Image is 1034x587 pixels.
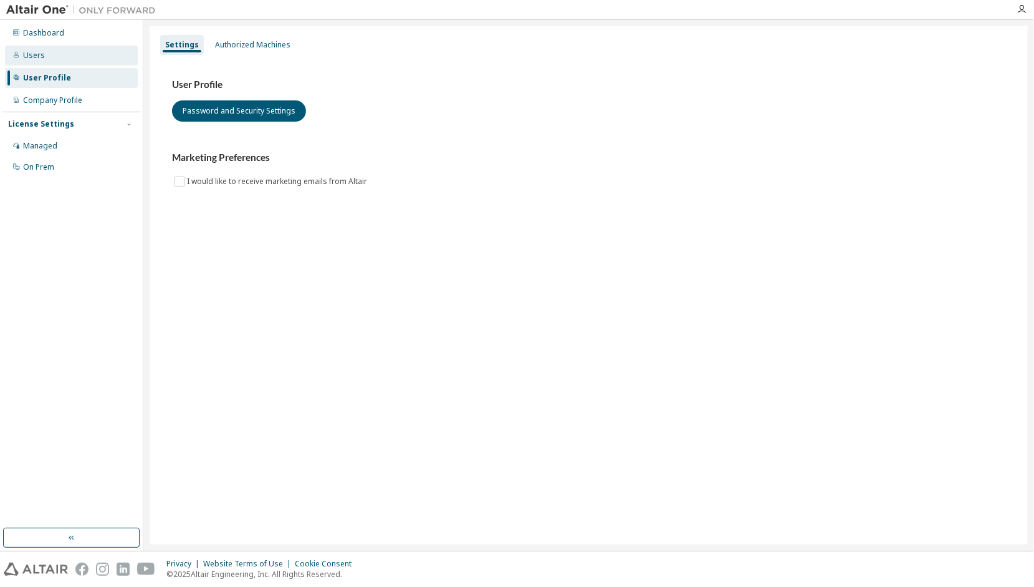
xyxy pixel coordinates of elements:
[165,40,199,50] div: Settings
[172,152,1005,164] h3: Marketing Preferences
[23,141,57,151] div: Managed
[295,559,359,569] div: Cookie Consent
[172,79,1005,91] h3: User Profile
[203,559,295,569] div: Website Terms of Use
[137,563,155,576] img: youtube.svg
[8,119,74,129] div: License Settings
[187,174,370,189] label: I would like to receive marketing emails from Altair
[96,563,109,576] img: instagram.svg
[23,73,71,83] div: User Profile
[172,100,306,122] button: Password and Security Settings
[166,569,359,580] p: © 2025 Altair Engineering, Inc. All Rights Reserved.
[23,51,45,61] div: Users
[23,95,82,105] div: Company Profile
[4,563,68,576] img: altair_logo.svg
[6,4,162,16] img: Altair One
[117,563,130,576] img: linkedin.svg
[166,559,203,569] div: Privacy
[75,563,89,576] img: facebook.svg
[23,28,64,38] div: Dashboard
[23,162,54,172] div: On Prem
[215,40,290,50] div: Authorized Machines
